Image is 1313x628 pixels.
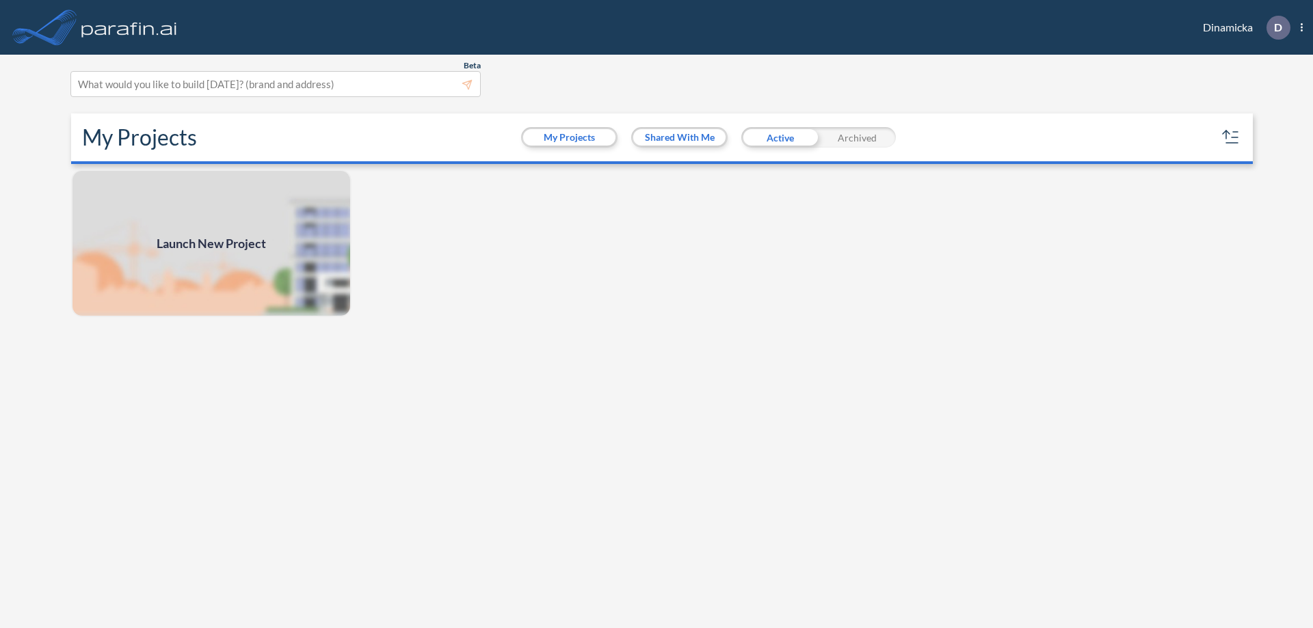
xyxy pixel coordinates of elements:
[157,234,266,253] span: Launch New Project
[82,124,197,150] h2: My Projects
[741,127,819,148] div: Active
[633,129,726,146] button: Shared With Me
[1182,16,1303,40] div: Dinamicka
[71,169,352,317] img: add
[79,14,180,41] img: logo
[1274,21,1282,33] p: D
[71,169,352,317] a: Launch New Project
[819,127,896,148] div: Archived
[523,129,615,146] button: My Projects
[464,60,481,71] span: Beta
[1220,126,1242,148] button: sort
